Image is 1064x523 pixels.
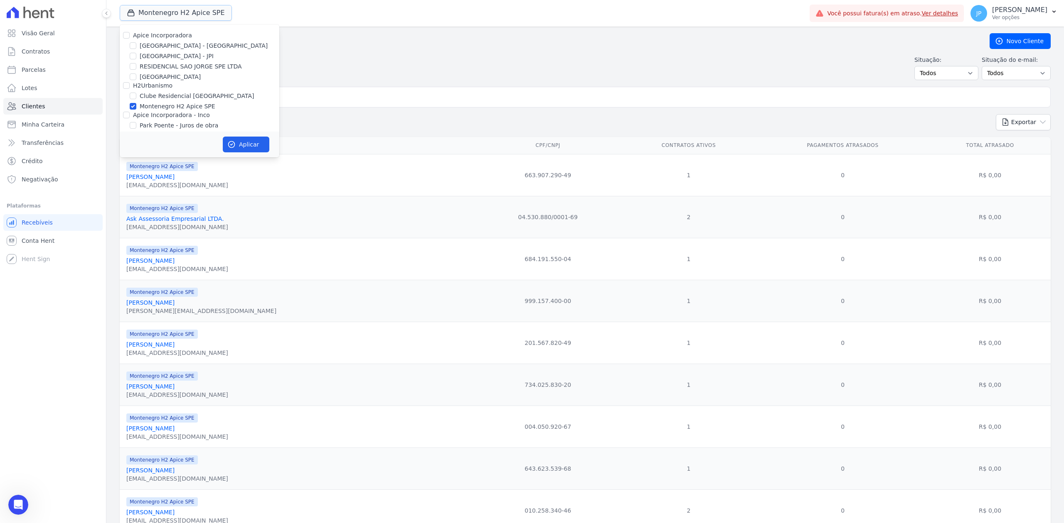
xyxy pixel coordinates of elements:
td: 004.050.920-67 [475,406,621,447]
a: Contratos [3,43,103,60]
span: JP [976,10,982,16]
a: [PERSON_NAME] [126,299,175,306]
iframe: Intercom live chat [8,495,28,515]
label: [GEOGRAPHIC_DATA] - JPI [140,52,214,61]
p: Ver opções [992,14,1047,21]
button: JP [PERSON_NAME] Ver opções [964,2,1064,25]
span: Montenegro H2 Apice SPE [126,288,198,297]
td: 999.157.400-00 [475,280,621,322]
div: João diz… [7,133,160,207]
button: Selecionador de GIF [26,272,33,279]
span: Parcelas [22,66,46,74]
td: 0 [756,280,929,322]
th: Total Atrasado [929,137,1051,154]
img: Profile image for Adriane [24,5,37,18]
span: Minha Carteira [22,120,64,129]
button: Upload do anexo [39,272,46,279]
td: 663.907.290-49 [475,154,621,196]
td: 0 [756,322,929,364]
span: Você possui fatura(s) em atraso. [827,9,958,18]
h2: Clientes [120,34,976,49]
td: 1 [621,154,756,196]
button: Início [130,3,146,19]
div: [EMAIL_ADDRESS][DOMAIN_NAME] [126,474,228,483]
td: 0 [756,196,929,238]
td: 0 [756,406,929,447]
td: R$ 0,00 [929,322,1051,364]
div: Plataformas [7,201,99,211]
a: Minha Carteira [3,116,103,133]
span: Crédito [22,157,43,165]
th: Nome [120,137,475,154]
div: Adriane diz… [7,16,160,92]
td: 1 [621,447,756,489]
td: 734.025.830-20 [475,364,621,406]
span: Conta Hent [22,237,54,245]
a: [PERSON_NAME] [126,467,175,474]
td: 1 [621,238,756,280]
label: Montenegro H2 Apice SPE [140,102,215,111]
label: [GEOGRAPHIC_DATA] - [GEOGRAPHIC_DATA] [140,42,268,50]
a: Conta Hent [3,232,103,249]
button: go back [5,3,21,19]
a: [PERSON_NAME] [126,509,175,516]
td: 201.567.820-49 [475,322,621,364]
input: Buscar por nome, CPF ou e-mail [135,89,1047,105]
div: [DEMOGRAPHIC_DATA], sobre a fatura em aberto poderá validar com o financeiro, pois não tenho auto... [7,207,136,310]
a: Clientes [3,98,103,115]
div: [EMAIL_ADDRESS][DOMAIN_NAME] [126,223,228,231]
a: Ver detalhes [922,10,958,17]
label: Apice Incorporadora [133,32,192,39]
span: Montenegro H2 Apice SPE [126,413,198,423]
a: [PERSON_NAME] [126,425,175,432]
div: [EMAIL_ADDRESS][DOMAIN_NAME] [126,265,228,273]
a: Ask Assessoria Empresarial LTDA. [126,215,224,222]
td: 2 [621,196,756,238]
label: Situação: [914,56,978,64]
button: Aplicar [223,137,269,152]
div: [EMAIL_ADDRESS][DOMAIN_NAME] [126,391,228,399]
label: H2Urbanismo [133,82,172,89]
a: [PERSON_NAME] [126,257,175,264]
td: 1 [621,280,756,322]
div: Fechar [146,3,161,18]
div: Entendi..Ok, se realizarmos o pagamento da fatura em aberto, a que gerou de setembro pode ser can... [30,133,160,200]
a: [PERSON_NAME] [126,174,175,180]
h1: Adriane [40,4,66,10]
button: Montenegro H2 Apice SPE [120,5,232,21]
td: 1 [621,364,756,406]
td: 0 [756,154,929,196]
div: [PERSON_NAME], o sue usuário foi incluido no empreendimento. [13,21,130,37]
td: 0 [756,447,929,489]
td: R$ 0,00 [929,196,1051,238]
td: R$ 0,00 [929,406,1051,447]
div: [EMAIL_ADDRESS][DOMAIN_NAME] [126,433,228,441]
td: 1 [621,322,756,364]
a: Crédito [3,153,103,169]
label: Situação do e-mail: [982,56,1051,64]
td: R$ 0,00 [929,238,1051,280]
th: Contratos Ativos [621,137,756,154]
span: Montenegro H2 Apice SPE [126,330,198,339]
div: [EMAIL_ADDRESS][DOMAIN_NAME] [126,349,228,357]
button: Start recording [53,272,59,279]
a: Negativação [3,171,103,188]
p: Ativo [40,10,54,19]
div: Adriane diz… [7,92,160,133]
div: Inclui o usuário Thiago tambem, para ele possa visualizar as informações na plataforma. [13,97,130,122]
td: 1 [621,406,756,447]
td: 0 [756,364,929,406]
label: Apice Incorporadora - Inco [133,112,210,118]
span: Transferências [22,139,64,147]
span: Lotes [22,84,37,92]
a: Lotes [3,80,103,96]
a: Transferências [3,134,103,151]
th: Pagamentos Atrasados [756,137,929,154]
div: Entendi.. Ok, se realizarmos o pagamento da fatura em aberto, a que gerou de setembro pode ser ca... [37,138,153,195]
a: Recebíveis [3,214,103,231]
button: Exportar [996,114,1051,130]
span: Montenegro H2 Apice SPE [126,497,198,506]
div: Adriane diz… [7,207,160,329]
td: R$ 0,00 [929,280,1051,322]
td: R$ 0,00 [929,364,1051,406]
